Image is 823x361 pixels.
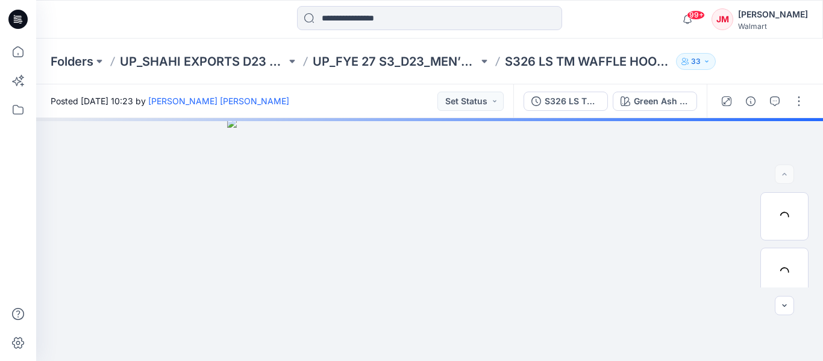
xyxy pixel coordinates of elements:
button: S326 LS TM WAFFLE HOODIE-REG [524,92,608,111]
p: S326 LS TM WAFFLE HOODIE-REG [505,53,671,70]
button: 33 [676,53,716,70]
span: Posted [DATE] 10:23 by [51,95,289,107]
div: Green Ash With Black Neps [634,95,689,108]
a: Folders [51,53,93,70]
span: 99+ [687,10,705,20]
button: Details [741,92,760,111]
button: Green Ash With Black Neps [613,92,697,111]
div: S326 LS TM WAFFLE HOODIE-REG [545,95,600,108]
div: Walmart [738,22,808,31]
a: UP_SHAHI EXPORTS D23 Men's Tops [120,53,286,70]
a: UP_FYE 27 S3_D23_MEN’S TOP SHAHI [313,53,479,70]
img: eyJhbGciOiJIUzI1NiIsImtpZCI6IjAiLCJzbHQiOiJzZXMiLCJ0eXAiOiJKV1QifQ.eyJkYXRhIjp7InR5cGUiOiJzdG9yYW... [227,118,632,361]
div: JM [712,8,733,30]
div: [PERSON_NAME] [738,7,808,22]
p: 33 [691,55,701,68]
a: [PERSON_NAME] ​[PERSON_NAME] [148,96,289,106]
